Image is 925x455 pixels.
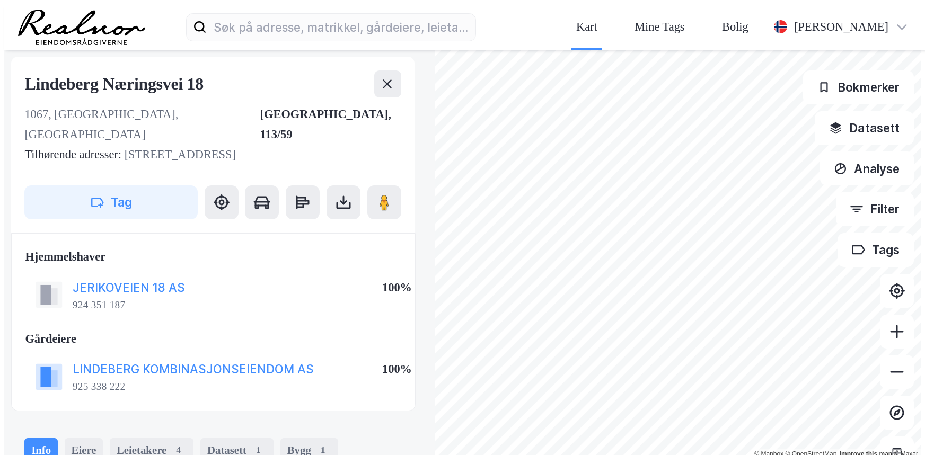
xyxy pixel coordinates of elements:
[25,329,401,349] div: Gårdeiere
[24,148,124,161] span: Tilhørende adresser:
[25,247,401,267] div: Hjemmelshaver
[73,380,125,394] div: 925 338 222
[794,17,888,37] div: [PERSON_NAME]
[73,298,125,312] div: 924 351 187
[872,404,925,455] iframe: Chat Widget
[722,17,748,37] div: Bolig
[576,17,597,37] div: Kart
[838,233,914,267] button: Tags
[24,185,197,219] button: Tag
[815,111,914,145] button: Datasett
[836,192,914,226] button: Filter
[820,151,914,185] button: Analyse
[18,10,145,45] img: realnor-logo.934646d98de889bb5806.png
[260,104,401,145] div: [GEOGRAPHIC_DATA], 113/59
[382,278,412,298] div: 100%
[382,359,412,379] div: 100%
[24,145,387,165] div: [STREET_ADDRESS]
[803,70,914,104] button: Bokmerker
[24,70,207,97] div: Lindeberg Næringsvei 18
[635,17,684,37] div: Mine Tags
[24,104,260,145] div: 1067, [GEOGRAPHIC_DATA], [GEOGRAPHIC_DATA]
[872,404,925,455] div: Kontrollprogram for chat
[207,10,475,44] input: Søk på adresse, matrikkel, gårdeiere, leietakere eller personer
